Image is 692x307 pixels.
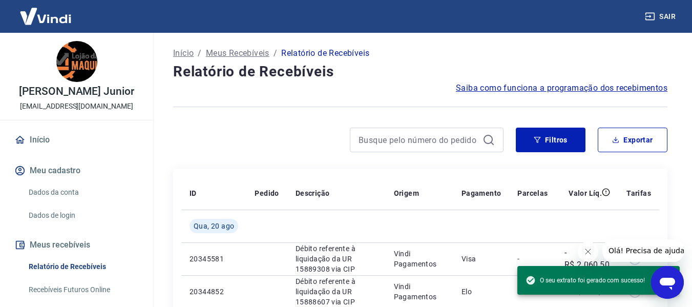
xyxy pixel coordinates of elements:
p: Pagamento [462,188,501,198]
input: Busque pelo número do pedido [359,132,478,148]
p: Pedido [255,188,279,198]
p: 20345581 [190,254,238,264]
a: Relatório de Recebíveis [25,256,141,277]
p: Vindi Pagamentos [394,249,445,269]
iframe: Botão para abrir a janela de mensagens [651,266,684,299]
p: - [517,254,548,264]
a: Recebíveis Futuros Online [25,279,141,300]
p: Parcelas [517,188,548,198]
span: Olá! Precisa de ajuda? [6,7,86,15]
button: Filtros [516,128,585,152]
p: ID [190,188,197,198]
button: Meu cadastro [12,159,141,182]
p: Descrição [296,188,330,198]
p: Débito referente à liquidação da UR 15888607 via CIP [296,276,378,307]
h4: Relatório de Recebíveis [173,62,667,82]
p: / [198,47,201,59]
p: Relatório de Recebíveis [281,47,369,59]
p: Origem [394,188,419,198]
button: Sair [643,7,680,26]
button: Exportar [598,128,667,152]
span: O seu extrato foi gerado com sucesso! [526,275,645,285]
a: Dados da conta [25,182,141,203]
img: ac771a6f-6b5d-4b04-8627-5a3ee31c9567.jpeg [56,41,97,82]
span: Qua, 20 ago [194,221,234,231]
p: [EMAIL_ADDRESS][DOMAIN_NAME] [20,101,133,112]
p: Tarifas [626,188,651,198]
p: Elo [462,286,501,297]
p: Visa [462,254,501,264]
img: Vindi [12,1,79,32]
p: [PERSON_NAME] Junior [19,86,134,97]
iframe: Mensagem da empresa [602,239,684,262]
a: Saiba como funciona a programação dos recebimentos [456,82,667,94]
p: / [274,47,277,59]
a: Meus Recebíveis [206,47,269,59]
p: Valor Líq. [569,188,602,198]
button: Meus recebíveis [12,234,141,256]
p: Débito referente à liquidação da UR 15889308 via CIP [296,243,378,274]
a: Início [173,47,194,59]
p: Vindi Pagamentos [394,281,445,302]
a: Início [12,129,141,151]
p: 20344852 [190,286,238,297]
p: -R$ 2.060,50 [564,247,611,271]
a: Dados de login [25,205,141,226]
iframe: Fechar mensagem [578,241,598,262]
